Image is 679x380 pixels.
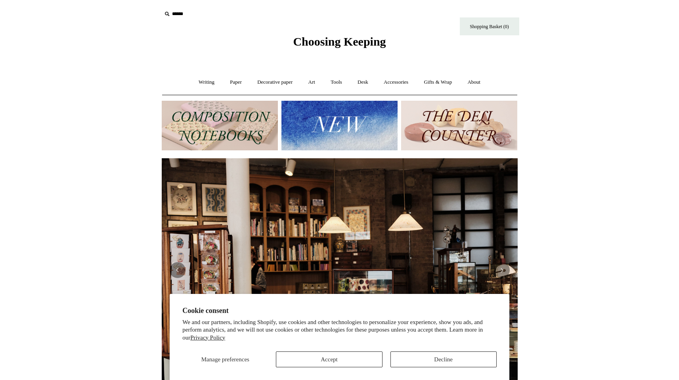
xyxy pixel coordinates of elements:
a: Choosing Keeping [293,41,386,47]
button: Accept [276,351,382,367]
a: Gifts & Wrap [417,72,459,93]
button: Next [494,262,510,278]
a: Desk [350,72,375,93]
p: We and our partners, including Shopify, use cookies and other technologies to personalize your ex... [182,319,497,342]
span: Manage preferences [201,356,249,363]
a: Tools [323,72,349,93]
a: Paper [223,72,249,93]
a: Privacy Policy [190,334,225,341]
a: Writing [191,72,222,93]
a: Decorative paper [250,72,300,93]
button: Decline [390,351,497,367]
a: Accessories [377,72,415,93]
img: The Deli Counter [401,101,517,150]
button: Manage preferences [182,351,268,367]
button: Previous [170,262,186,278]
a: Shopping Basket (0) [460,17,519,35]
img: 202302 Composition ledgers.jpg__PID:69722ee6-fa44-49dd-a067-31375e5d54ec [162,101,278,150]
h2: Cookie consent [182,307,497,315]
a: Art [301,72,322,93]
img: New.jpg__PID:f73bdf93-380a-4a35-bcfe-7823039498e1 [281,101,398,150]
a: About [460,72,488,93]
span: Choosing Keeping [293,35,386,48]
